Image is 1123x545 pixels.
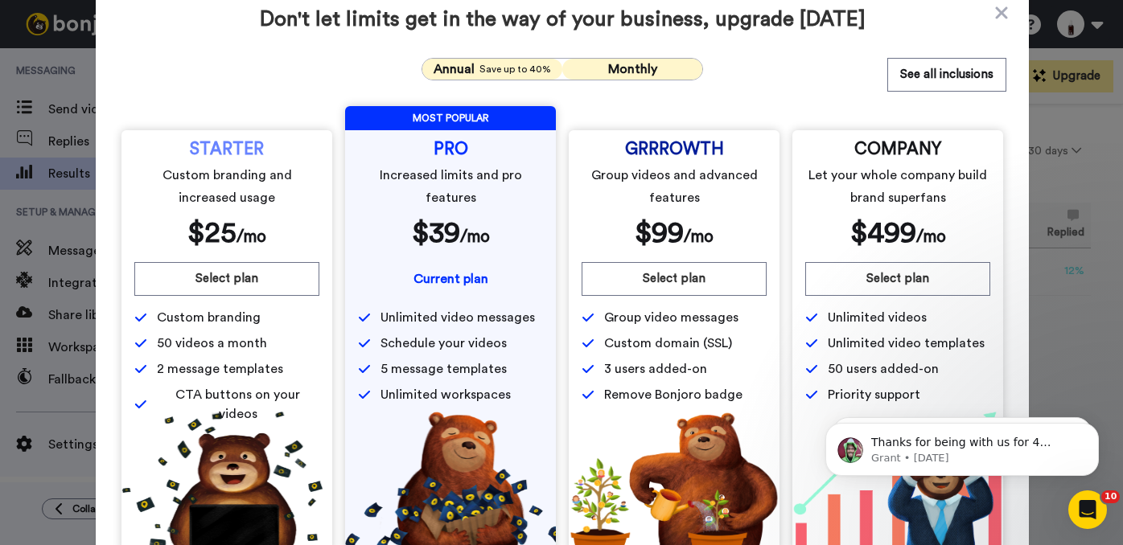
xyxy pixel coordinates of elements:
span: /mo [460,228,490,245]
span: Unlimited videos [828,308,927,327]
span: Annual [434,59,475,79]
span: $ 25 [187,219,237,248]
iframe: Intercom live chat [1068,490,1107,529]
span: /mo [916,228,946,245]
span: 50 users added-on [828,359,939,379]
span: CTA buttons on your videos [157,385,319,424]
span: Current plan [413,272,488,285]
span: 10 [1101,490,1120,503]
button: Select plan [134,262,319,296]
span: $ 99 [635,219,684,248]
span: PRO [434,143,468,156]
button: Select plan [805,262,990,296]
span: GRRROWTH [625,143,724,156]
span: /mo [684,228,714,245]
span: $ 499 [850,219,916,248]
span: Don't let limits get in the way of your business, upgrade [DATE] [118,6,1006,32]
span: Schedule your videos [381,334,507,353]
span: 50 videos a month [157,334,267,353]
span: 5 message templates [381,359,507,379]
span: $ 39 [412,219,460,248]
span: Unlimited video templates [828,334,985,353]
iframe: Intercom notifications message [801,389,1123,502]
span: Remove Bonjoro badge [604,385,742,404]
span: Custom branding and increased usage [138,164,317,209]
span: 2 message templates [157,359,283,379]
span: /mo [237,228,266,245]
span: COMPANY [854,143,941,156]
span: Group video messages [604,308,738,327]
span: Priority support [828,385,920,404]
span: Group videos and advanced features [585,164,764,209]
button: Select plan [582,262,767,296]
button: AnnualSave up to 40% [422,59,562,80]
span: Custom branding [157,308,261,327]
span: Save up to 40% [479,63,551,76]
span: MOST POPULAR [345,106,556,130]
span: STARTER [190,143,264,156]
span: Let your whole company build brand superfans [808,164,988,209]
span: 3 users added-on [604,359,707,379]
button: See all inclusions [887,58,1006,92]
span: Monthly [608,63,657,76]
span: Unlimited workspaces [381,385,511,404]
button: Monthly [562,59,702,80]
span: Custom domain (SSL) [604,334,732,353]
span: Unlimited video messages [381,308,535,327]
span: Increased limits and pro features [361,164,541,209]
